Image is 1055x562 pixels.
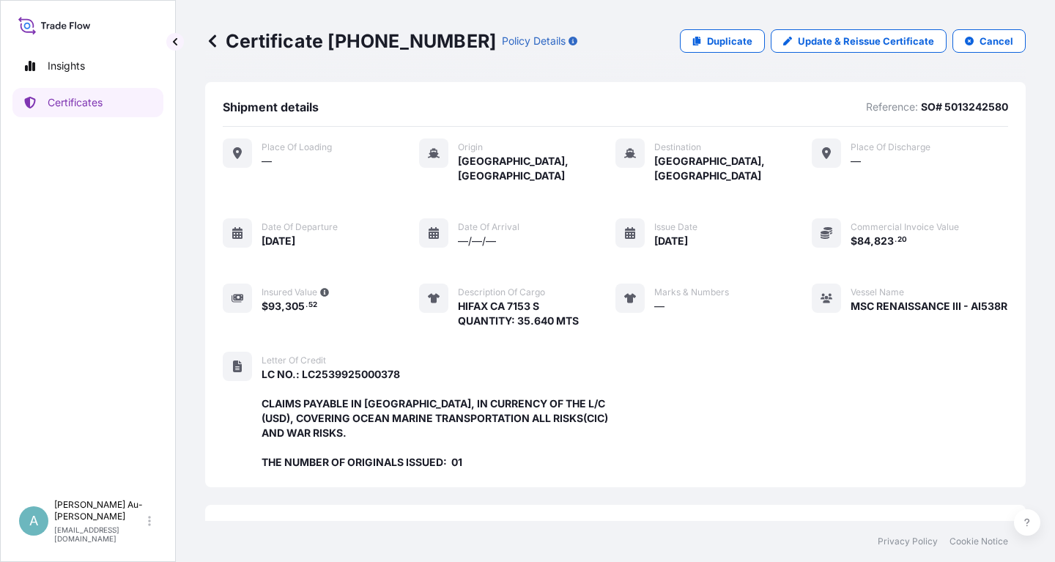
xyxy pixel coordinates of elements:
[798,34,934,48] p: Update & Reissue Certificate
[48,95,103,110] p: Certificates
[874,236,894,246] span: 823
[458,154,615,183] span: [GEOGRAPHIC_DATA], [GEOGRAPHIC_DATA]
[921,100,1008,114] p: SO# 5013242580
[223,100,319,114] span: Shipment details
[262,367,615,470] span: LC NO.: LC2539925000378 CLAIMS PAYABLE IN [GEOGRAPHIC_DATA], IN CURRENCY OF THE L/C (USD), COVERI...
[851,299,1007,314] span: MSC RENAISSANCE III - AI538R
[654,234,688,248] span: [DATE]
[897,237,907,243] span: 20
[48,59,85,73] p: Insights
[12,51,163,81] a: Insights
[458,299,579,328] span: HIFAX CA 7153 S QUANTITY: 35.640 MTS
[851,154,861,169] span: —
[285,301,305,311] span: 305
[654,299,665,314] span: —
[205,29,496,53] p: Certificate [PHONE_NUMBER]
[281,301,285,311] span: ,
[262,234,295,248] span: [DATE]
[851,286,904,298] span: Vessel Name
[878,536,938,547] a: Privacy Policy
[851,236,857,246] span: $
[707,34,752,48] p: Duplicate
[458,234,496,248] span: —/—/—
[866,100,918,114] p: Reference:
[952,29,1026,53] button: Cancel
[268,301,281,311] span: 93
[458,141,483,153] span: Origin
[654,221,697,233] span: Issue Date
[851,221,959,233] span: Commercial Invoice Value
[12,88,163,117] a: Certificates
[502,34,566,48] p: Policy Details
[870,236,874,246] span: ,
[857,236,870,246] span: 84
[949,536,1008,547] a: Cookie Notice
[458,286,545,298] span: Description of cargo
[262,141,332,153] span: Place of Loading
[262,154,272,169] span: —
[851,141,930,153] span: Place of discharge
[458,221,519,233] span: Date of arrival
[29,514,38,528] span: A
[980,34,1013,48] p: Cancel
[771,29,947,53] a: Update & Reissue Certificate
[895,237,897,243] span: .
[54,525,145,543] p: [EMAIL_ADDRESS][DOMAIN_NAME]
[262,355,326,366] span: Letter of Credit
[654,286,729,298] span: Marks & Numbers
[262,221,338,233] span: Date of departure
[262,301,268,311] span: $
[306,303,308,308] span: .
[654,154,812,183] span: [GEOGRAPHIC_DATA], [GEOGRAPHIC_DATA]
[654,141,701,153] span: Destination
[680,29,765,53] a: Duplicate
[54,499,145,522] p: [PERSON_NAME] Au-[PERSON_NAME]
[308,303,317,308] span: 52
[262,286,317,298] span: Insured Value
